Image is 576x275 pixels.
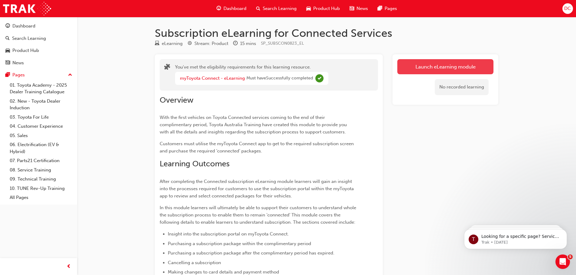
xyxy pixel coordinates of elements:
[223,5,246,12] span: Dashboard
[168,260,221,265] span: Cancelling a subscription
[160,159,229,168] span: Learning Outcomes
[5,36,10,41] span: search-icon
[2,69,75,81] button: Pages
[155,27,498,40] h1: Subscription eLearning for Connected Services
[2,19,75,69] button: DashboardSearch LearningProduct HubNews
[162,40,183,47] div: eLearning
[7,81,75,97] a: 01. Toyota Academy - 2025 Dealer Training Catalogue
[562,3,573,14] button: DC
[12,47,39,54] div: Product Hub
[168,269,279,275] span: Making changes to card details and payment method
[180,75,245,81] a: myToyota Connect - eLearning
[2,33,75,44] a: Search Learning
[7,174,75,184] a: 09. Technical Training
[7,122,75,131] a: 04. Customer Experience
[160,95,194,105] span: Overview
[168,250,334,256] span: Purchasing a subscription package after the complimentary period has expired.
[12,72,25,78] div: Pages
[301,2,345,15] a: car-iconProduct Hub
[5,60,10,66] span: news-icon
[68,71,72,79] span: up-icon
[187,40,228,47] div: Stream
[397,59,493,74] a: Launch eLearning module
[568,254,573,259] span: 5
[5,72,10,78] span: pages-icon
[455,216,576,259] iframe: Intercom notifications message
[350,5,354,12] span: news-icon
[2,21,75,32] a: Dashboard
[261,41,304,46] span: Learning resource code
[378,5,382,12] span: pages-icon
[564,5,571,12] span: DC
[306,5,311,12] span: car-icon
[164,64,170,71] span: puzzle-icon
[7,140,75,156] a: 06. Electrification (EV & Hybrid)
[7,156,75,165] a: 07. Parts21 Certification
[435,79,489,95] div: No recorded learning
[313,5,340,12] span: Product Hub
[3,2,51,15] img: Trak
[356,5,368,12] span: News
[246,75,313,82] span: Must have Successfully completed
[160,115,348,135] span: With the first vehicles on Toyota Connected services coming to the end of their complimentary per...
[7,131,75,140] a: 05. Sales
[160,141,355,154] span: Customers must utilise the myToyota Connect app to get to the required subscription screen and pu...
[12,23,35,30] div: Dashboard
[385,5,397,12] span: Pages
[256,5,260,12] span: search-icon
[2,57,75,69] a: News
[5,48,10,53] span: car-icon
[187,41,192,46] span: target-icon
[233,40,256,47] div: Duration
[212,2,251,15] a: guage-iconDashboard
[67,263,71,270] span: prev-icon
[12,59,24,66] div: News
[194,40,228,47] div: Stream: Product
[7,193,75,202] a: All Pages
[555,254,570,269] iframe: Intercom live chat
[7,113,75,122] a: 03. Toyota For Life
[175,64,328,86] div: You've met the eligibility requirements for this learning resource.
[168,231,289,237] span: Insight into the subscription portal on myToyota Connect.
[233,41,238,46] span: clock-icon
[160,205,357,225] span: In this module learners will ultimately be able to support their customers to understand whole th...
[315,74,324,82] span: Complete
[155,40,183,47] div: Type
[7,165,75,175] a: 08. Service Training
[345,2,373,15] a: news-iconNews
[216,5,221,12] span: guage-icon
[2,45,75,56] a: Product Hub
[155,41,159,46] span: learningResourceType_ELEARNING-icon
[160,179,355,199] span: After completing the Connected subscription eLearning module learners will gain an insight into t...
[7,97,75,113] a: 02. New - Toyota Dealer Induction
[5,24,10,29] span: guage-icon
[168,241,311,246] span: Purchasing a subscription package within the complimentary period
[373,2,402,15] a: pages-iconPages
[12,35,46,42] div: Search Learning
[263,5,297,12] span: Search Learning
[251,2,301,15] a: search-iconSearch Learning
[7,184,75,193] a: 10. TUNE Rev-Up Training
[240,40,256,47] div: 15 mins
